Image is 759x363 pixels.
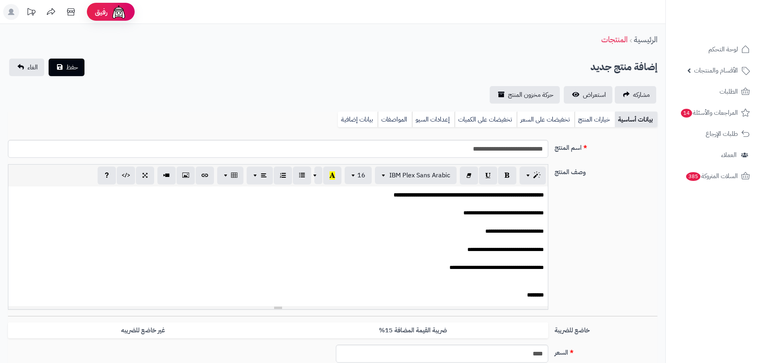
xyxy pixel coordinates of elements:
[9,59,44,76] a: الغاء
[551,164,661,177] label: وصف المنتج
[601,33,628,45] a: المنتجات
[8,322,278,339] label: غير خاضع للضريبه
[590,59,657,75] h2: إضافة منتج جديد
[633,90,650,100] span: مشاركه
[49,59,84,76] button: حفظ
[686,172,700,181] span: 385
[378,112,412,128] a: المواصفات
[66,63,78,72] span: حفظ
[694,65,738,76] span: الأقسام والمنتجات
[490,86,560,104] a: حركة مخزون المنتج
[680,107,738,118] span: المراجعات والأسئلة
[634,33,657,45] a: الرئيسية
[455,112,517,128] a: تخفيضات على الكميات
[551,140,661,153] label: اسم المنتج
[681,109,692,118] span: 14
[412,112,455,128] a: إعدادات السيو
[564,86,612,104] a: استعراض
[551,322,661,335] label: خاضع للضريبة
[575,112,615,128] a: خيارات المنتج
[345,167,372,184] button: 16
[357,171,365,180] span: 16
[278,322,548,339] label: ضريبة القيمة المضافة 15%
[375,167,457,184] button: IBM Plex Sans Arabic
[21,4,41,22] a: تحديثات المنصة
[517,112,575,128] a: تخفيضات على السعر
[583,90,606,100] span: استعراض
[708,44,738,55] span: لوحة التحكم
[111,4,127,20] img: ai-face.png
[706,128,738,139] span: طلبات الإرجاع
[508,90,553,100] span: حركة مخزون المنتج
[338,112,378,128] a: بيانات إضافية
[720,86,738,97] span: الطلبات
[685,171,738,182] span: السلات المتروكة
[671,103,754,122] a: المراجعات والأسئلة14
[671,145,754,165] a: العملاء
[671,124,754,143] a: طلبات الإرجاع
[721,149,737,161] span: العملاء
[671,40,754,59] a: لوحة التحكم
[615,86,656,104] a: مشاركه
[95,7,108,17] span: رفيق
[671,82,754,101] a: الطلبات
[389,171,450,180] span: IBM Plex Sans Arabic
[551,345,661,357] label: السعر
[27,63,38,72] span: الغاء
[671,167,754,186] a: السلات المتروكة385
[615,112,657,128] a: بيانات أساسية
